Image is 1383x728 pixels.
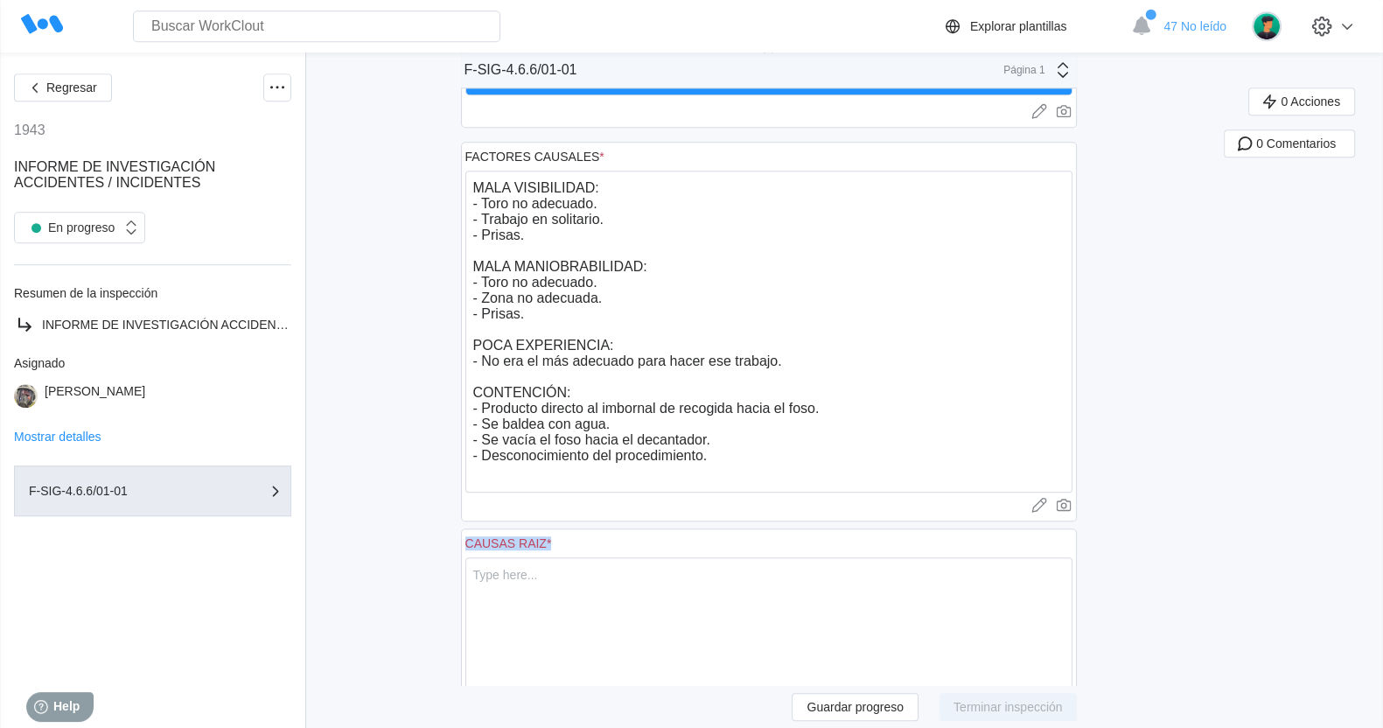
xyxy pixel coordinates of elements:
span: 0 Comentarios [1256,137,1336,150]
button: Terminar inspección [939,693,1077,721]
span: Guardar progreso [807,701,904,713]
span: Regresar [46,81,97,94]
button: 0 Comentarios [1224,129,1355,157]
button: F-SIG-4.6.6/01-01 [14,465,291,516]
textarea: MALA VISIBILIDAD: - Toro no adecuado. - Trabajo en solitario. - Prisas. MALA MANIOBRABILIDAD: - T... [465,171,1072,493]
div: Asignado [14,356,291,370]
button: 0 Acciones [1248,87,1355,115]
div: CAUSAS RAIZ [465,536,552,550]
input: Buscar WorkClout [133,10,500,42]
div: 1943 [14,122,45,138]
span: 47 No leído [1163,19,1226,33]
span: INFORME DE INVESTIGACIÓN ACCIDENTES / INCIDENTES [42,318,384,332]
span: 0 Acciones [1281,95,1340,108]
div: FACTORES CAUSALES [465,150,604,164]
span: INFORME DE INVESTIGACIÓN ACCIDENTES / INCIDENTES [14,159,215,190]
div: En progreso [24,215,115,240]
div: [PERSON_NAME] [45,384,145,408]
div: Resumen de la inspección [14,286,291,300]
img: 2f847459-28ef-4a61-85e4-954d408df519.jpg [14,384,38,408]
button: Mostrar detalles [14,430,101,443]
div: F-SIG-4.6.6/01-01 [464,62,577,78]
button: Guardar progreso [792,693,919,721]
button: Regresar [14,73,112,101]
div: F-SIG-4.6.6/01-01 [29,485,204,497]
div: Explorar plantillas [970,19,1067,33]
a: Explorar plantillas [942,16,1123,37]
span: Terminar inspección [953,701,1063,713]
div: Página 1 [1002,64,1045,76]
img: user.png [1252,11,1282,41]
a: INFORME DE INVESTIGACIÓN ACCIDENTES / INCIDENTES [14,314,291,335]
